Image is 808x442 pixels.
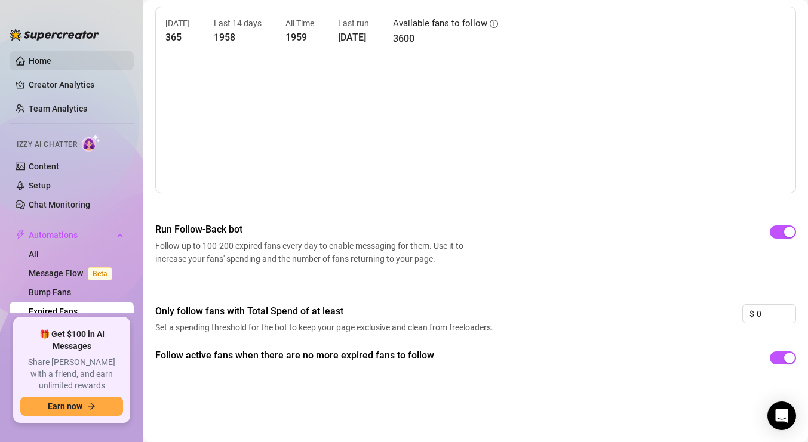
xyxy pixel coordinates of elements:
span: info-circle [490,20,498,28]
a: Chat Monitoring [29,200,90,209]
img: logo-BBDzfeDw.svg [10,29,99,41]
article: 3600 [393,31,498,46]
span: Only follow fans with Total Spend of at least [155,304,497,319]
article: 1959 [285,30,314,45]
a: Content [29,162,59,171]
span: Earn now [48,401,82,411]
span: Follow active fans when there are no more expired fans to follow [155,348,497,363]
article: 1958 [214,30,262,45]
a: Message FlowBeta [29,268,117,278]
a: All [29,249,39,259]
article: [DATE] [338,30,369,45]
a: Setup [29,181,51,190]
article: Last 14 days [214,17,262,30]
a: Home [29,56,51,66]
span: Share [PERSON_NAME] with a friend, and earn unlimited rewards [20,357,123,392]
span: arrow-right [87,402,96,410]
div: Open Intercom Messenger [767,401,796,430]
span: thunderbolt [16,230,25,240]
span: Run Follow-Back bot [155,222,468,237]
span: Automations [29,225,113,245]
article: Last run [338,17,369,30]
span: 🎁 Get $100 in AI Messages [20,329,123,352]
article: Available fans to follow [393,17,487,31]
a: Creator Analytics [29,75,124,94]
article: All Time [285,17,314,30]
img: AI Chatter [82,134,100,152]
a: Bump Fans [29,288,71,297]
span: Follow up to 100-200 expired fans every day to enable messaging for them. Use it to increase your... [155,239,468,265]
article: [DATE] [165,17,190,30]
input: 0.00 [757,305,795,323]
span: Izzy AI Chatter [17,139,77,150]
a: Team Analytics [29,104,87,113]
a: Expired Fans [29,307,78,316]
span: Beta [88,267,112,280]
span: Set a spending threshold for the bot to keep your page exclusive and clean from freeloaders. [155,321,497,334]
article: 365 [165,30,190,45]
button: Earn nowarrow-right [20,397,123,416]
